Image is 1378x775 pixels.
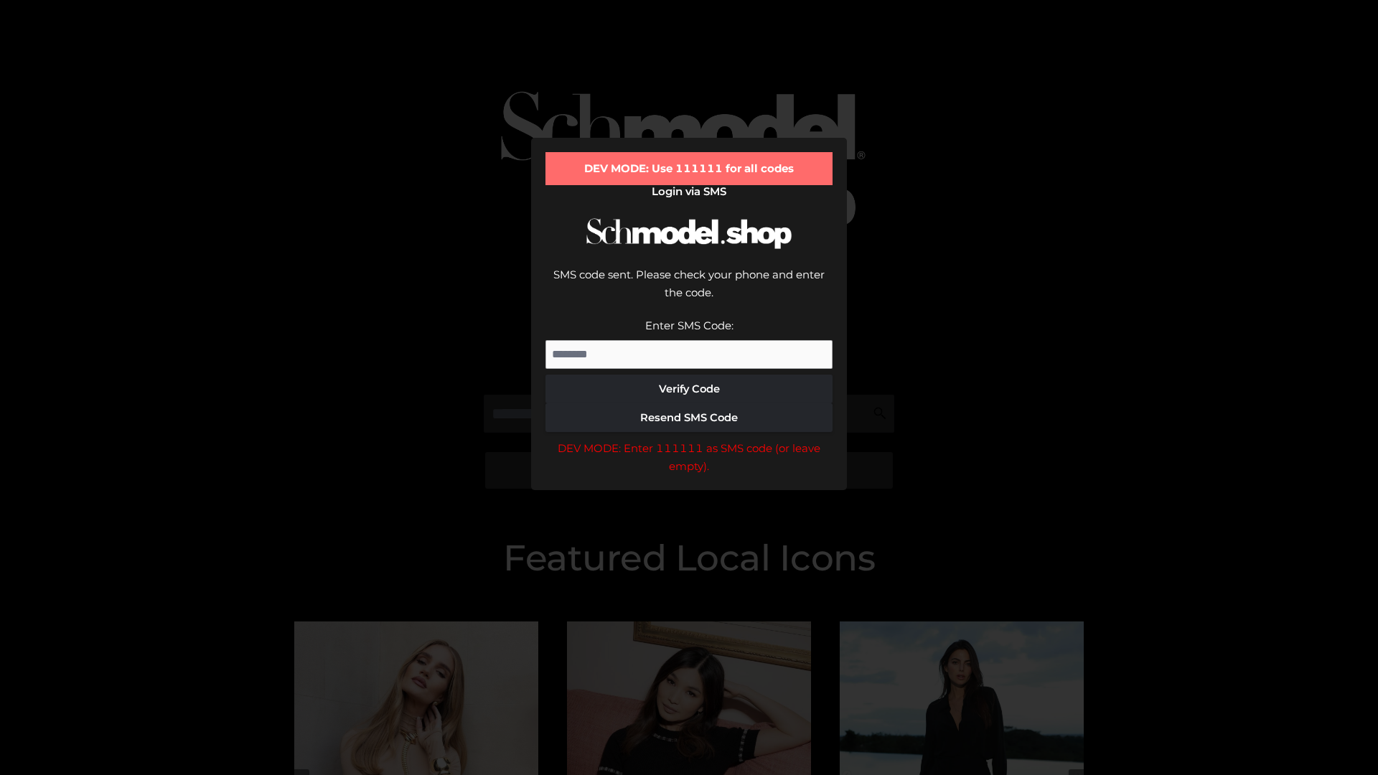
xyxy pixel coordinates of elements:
[645,319,733,332] label: Enter SMS Code:
[545,439,833,476] div: DEV MODE: Enter 111111 as SMS code (or leave empty).
[545,403,833,432] button: Resend SMS Code
[581,205,797,262] img: Schmodel Logo
[545,152,833,185] div: DEV MODE: Use 111111 for all codes
[545,375,833,403] button: Verify Code
[545,185,833,198] h2: Login via SMS
[545,266,833,316] div: SMS code sent. Please check your phone and enter the code.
